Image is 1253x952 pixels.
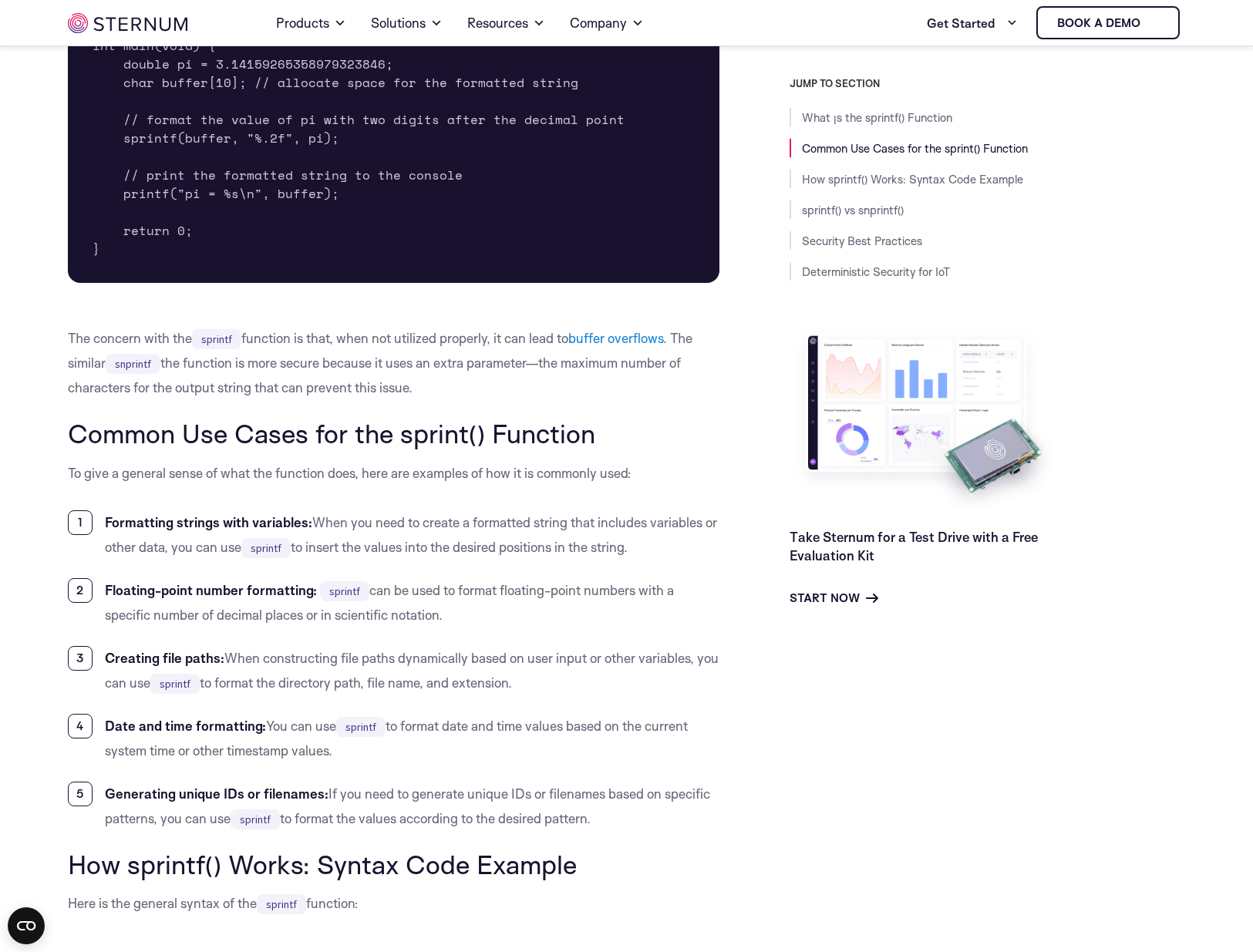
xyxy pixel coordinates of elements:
[790,589,878,607] a: Start Now
[150,674,200,694] code: sprintf
[68,578,720,627] li: can be used to format floating-point numbers with a specific number of decimal places or in scien...
[105,650,224,666] strong: Creating file paths:
[1147,17,1159,29] img: sternum iot
[68,849,720,879] h2: How sprintf() Works: Syntax Code Example
[1036,6,1180,39] a: Book a demo
[105,514,312,530] strong: Formatting strings with variables:
[192,329,241,349] code: sprintf
[790,324,1059,516] img: Take Sternum for a Test Drive with a Free Evaluation Kit
[68,326,720,400] p: The concern with the function is that, when not utilized properly, it can lead to . The similar t...
[68,510,720,560] li: When you need to create a formatted string that includes variables or other data, you can use to ...
[336,717,386,737] code: sprintf
[570,2,644,45] a: Company
[68,782,720,831] li: If you need to generate unique IDs or filenames based on specific patterns, you can use to format...
[68,714,720,763] li: You can use to format date and time values based on the current system time or other timestamp va...
[802,234,922,248] a: Security Best Practices
[467,2,545,45] a: Resources
[790,529,1038,563] a: Take Sternum for a Test Drive with a Free Evaluation Kit
[802,264,950,279] a: Deterministic Security for IoT
[105,718,266,734] strong: Date and time formatting:
[802,141,1028,156] a: Common Use Cases for the sprint() Function
[8,907,45,944] button: Open CMP widget
[257,894,306,914] code: sprintf
[105,582,317,598] strong: Floating-point number formatting:
[68,891,720,916] p: Here is the general syntax of the function:
[105,785,328,802] strong: Generating unique IDs or filenames:
[241,538,291,558] code: sprintf
[231,809,280,829] code: sprintf
[68,13,187,33] img: sternum iot
[68,419,720,448] h2: Common Use Cases for the sprint() Function
[320,581,369,601] code: sprintf
[790,77,1186,89] h3: JUMP TO SECTION
[802,203,904,217] a: sprintf() vs snprintf()
[106,354,160,374] code: snprintf
[927,8,1018,39] a: Get Started
[802,172,1023,187] a: How sprintf() Works: Syntax Code Example
[568,330,663,346] a: buffer overflows
[276,2,346,45] a: Products
[371,2,443,45] a: Solutions
[802,110,952,125] a: What ןs the sprintf() Function
[68,646,720,695] li: When constructing file paths dynamically based on user input or other variables, you can use to f...
[68,461,720,486] p: To give a general sense of what the function does, here are examples of how it is commonly used:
